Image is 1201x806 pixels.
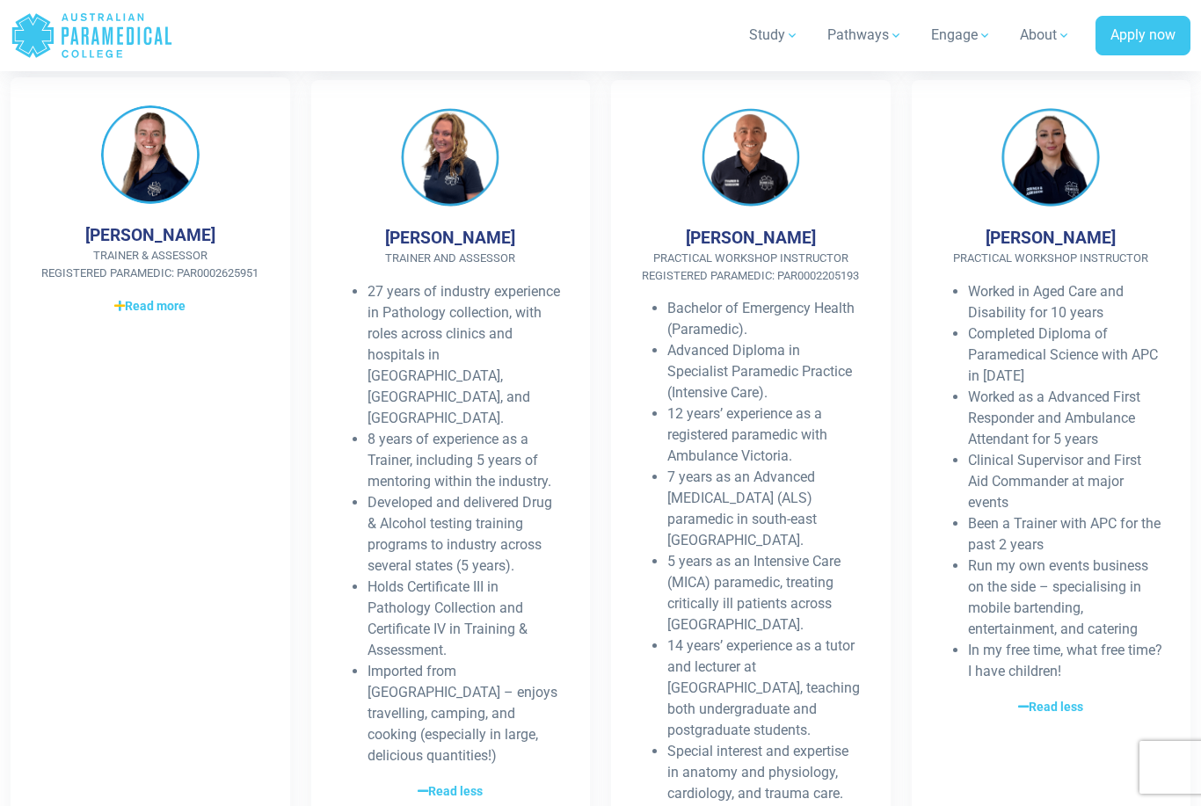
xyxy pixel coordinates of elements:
[1018,698,1083,716] span: Read less
[921,11,1002,60] a: Engage
[11,7,173,64] a: Australian Paramedical College
[368,577,563,661] li: Holds Certificate III in Pathology Collection and Certificate IV in Training & Assessment.
[1009,11,1081,60] a: About
[101,105,200,204] img: Jennifer Prendergast
[968,513,1163,555] li: Been a Trainer with APC for the past 2 years
[39,247,262,281] span: Trainer & Assessor Registered Paramedic: PAR0002625951
[1001,108,1100,207] img: Rachelle Elliott
[1095,16,1190,56] a: Apply now
[368,429,563,492] li: 8 years of experience as a Trainer, including 5 years of mentoring within the industry.
[368,281,563,429] li: 27 years of industry experience in Pathology collection, with roles across clinics and hospitals ...
[339,781,563,802] a: Read less
[968,281,1163,323] li: Worked in Aged Care and Disability for 10 years
[39,295,262,316] a: Read more
[702,108,800,207] img: Leonard Price
[667,340,863,403] li: Advanced Diploma in Specialist Paramedic Practice (Intensive Care).
[639,250,863,284] span: Practical Workshop Instructor Registered Paramedic: PAR0002205193
[667,298,863,340] li: Bachelor of Emergency Health (Paramedic).
[667,467,863,551] li: 7 years as an Advanced [MEDICAL_DATA] (ALS) paramedic in south-east [GEOGRAPHIC_DATA].
[940,696,1163,717] a: Read less
[667,741,863,804] li: Special interest and expertise in anatomy and physiology, cardiology, and trauma care.
[940,250,1163,267] span: Practical Workshop Instructor
[968,640,1163,682] li: In my free time, what free time? I have children!
[817,11,913,60] a: Pathways
[418,782,483,801] span: Read less
[739,11,810,60] a: Study
[968,323,1163,387] li: Completed Diploma of Paramedical Science with APC in [DATE]
[986,228,1116,248] h4: [PERSON_NAME]
[85,225,215,245] h4: [PERSON_NAME]
[968,387,1163,450] li: Worked as a Advanced First Responder and Ambulance Attendant for 5 years
[339,250,563,267] span: Trainer and Assessor
[667,403,863,467] li: 12 years’ experience as a registered paramedic with Ambulance Victoria.
[667,551,863,635] li: 5 years as an Intensive Care (MICA) paramedic, treating critically ill patients across [GEOGRAPHI...
[667,635,863,741] li: 14 years’ experience as a tutor and lecturer at [GEOGRAPHIC_DATA], teaching both undergraduate an...
[368,492,563,577] li: Developed and delivered Drug & Alcohol testing training programs to industry across several state...
[368,661,563,766] li: Imported from [GEOGRAPHIC_DATA] – enjoys travelling, camping, and cooking (especially in large, d...
[968,555,1163,640] li: Run my own events business on the side – specialising in mobile bartending, entertainment, and ca...
[114,297,186,316] span: Read more
[686,228,816,248] h4: [PERSON_NAME]
[968,450,1163,513] li: Clinical Supervisor and First Aid Commander at major events
[385,228,515,248] h4: [PERSON_NAME]
[401,108,499,207] img: Jolanta Kfoury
